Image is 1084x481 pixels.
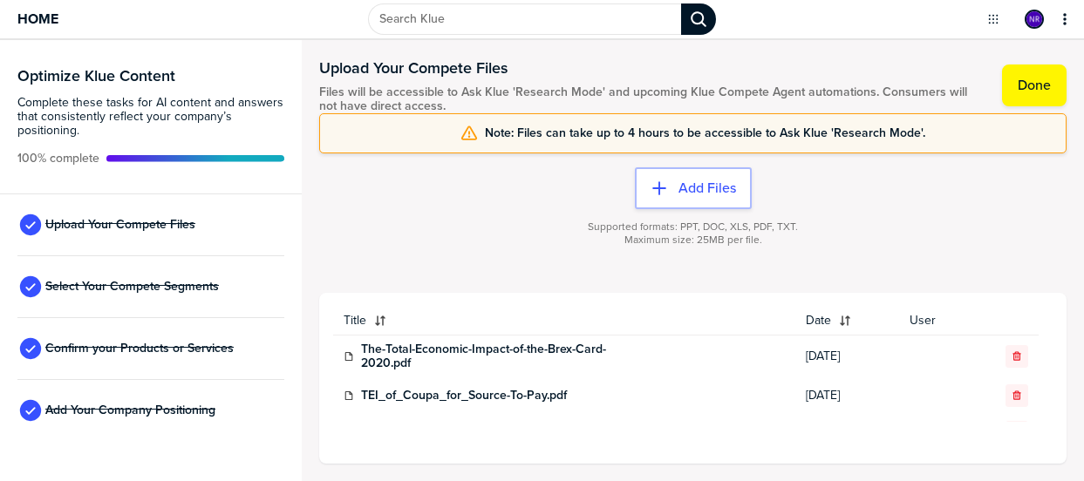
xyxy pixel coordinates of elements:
[910,314,961,328] span: User
[806,389,889,403] span: [DATE]
[795,307,899,335] button: Date
[45,403,215,417] span: Add Your Company Positioning
[485,126,925,140] span: Note: Files can take up to 4 hours to be accessible to Ask Klue 'Research Mode'.
[45,218,195,232] span: Upload Your Compete Files
[344,314,366,328] span: Title
[1018,77,1051,94] label: Done
[333,307,795,335] button: Title
[17,11,58,26] span: Home
[588,220,798,234] span: Supported formats: PPT, DOC, XLS, PDF, TXT.
[1002,64,1067,106] button: Done
[678,180,736,197] label: Add Files
[45,280,219,294] span: Select Your Compete Segments
[319,85,985,113] span: Files will be accessible to Ask Klue 'Research Mode' and upcoming Klue Compete Agent automations....
[1023,8,1046,30] a: Edit Profile
[985,10,1002,28] button: Open Drop
[1026,11,1042,27] img: e27295a11cbeda2273d407dbd81da4be-sml.png
[624,234,762,247] span: Maximum size: 25MB per file.
[806,349,889,363] span: [DATE]
[1025,10,1044,29] div: Nathan Rodriguez
[635,167,752,209] button: Add Files
[319,58,985,78] h1: Upload Your Compete Files
[17,152,99,166] span: Active
[806,314,831,328] span: Date
[361,389,567,403] a: TEI_of_Coupa_for_Source-To-Pay.pdf
[368,3,680,35] input: Search Klue
[45,342,234,356] span: Confirm your Products or Services
[17,68,284,84] h3: Optimize Klue Content
[361,342,623,370] a: The-Total-Economic-Impact-of-the-Brex-Card-2020.pdf
[681,3,716,35] div: Search Klue
[17,96,284,138] span: Complete these tasks for AI content and answers that consistently reflect your company’s position...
